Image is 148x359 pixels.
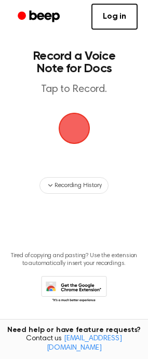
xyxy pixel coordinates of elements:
span: Recording History [55,181,101,190]
a: Beep [10,7,69,27]
h1: Record a Voice Note for Docs [19,50,129,75]
a: [EMAIL_ADDRESS][DOMAIN_NAME] [47,335,122,352]
p: Tired of copying and pasting? Use the extension to automatically insert your recordings. [8,252,140,268]
button: Beep Logo [59,113,90,144]
p: Tap to Record. [19,83,129,96]
a: Log in [91,4,138,30]
button: Recording History [39,177,108,194]
span: Contact us [6,335,142,353]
